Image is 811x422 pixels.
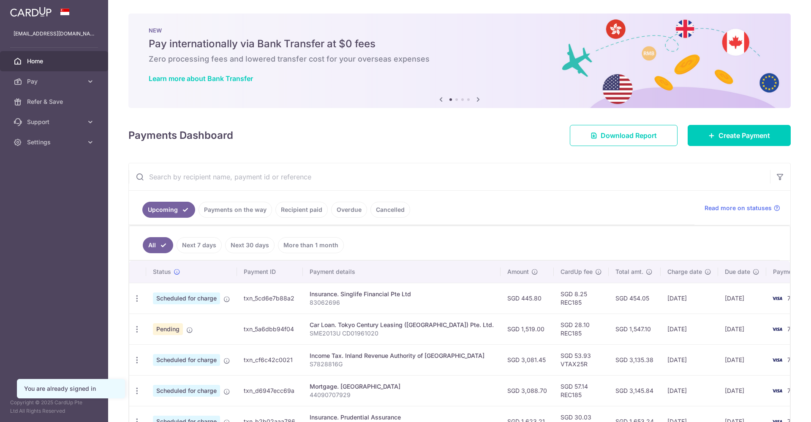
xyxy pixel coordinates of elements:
[501,283,554,314] td: SGD 445.80
[153,292,220,304] span: Scheduled for charge
[143,237,173,253] a: All
[149,37,770,51] h5: Pay internationally via Bank Transfer at $0 fees
[149,54,770,64] h6: Zero processing fees and lowered transfer cost for your overseas expenses
[237,283,303,314] td: txn_5cd6e7b88a2
[718,375,766,406] td: [DATE]
[769,386,786,396] img: Bank Card
[153,268,171,276] span: Status
[237,261,303,283] th: Payment ID
[554,314,609,344] td: SGD 28.10 REC185
[718,344,766,375] td: [DATE]
[129,163,770,190] input: Search by recipient name, payment id or reference
[787,356,802,363] span: 7987
[615,268,643,276] span: Total amt.
[27,138,83,146] span: Settings
[303,261,501,283] th: Payment details
[237,375,303,406] td: txn_d6947ecc69a
[142,202,195,218] a: Upcoming
[14,30,95,38] p: [EMAIL_ADDRESS][DOMAIN_NAME]
[705,204,780,212] a: Read more on statuses
[769,324,786,334] img: Bank Card
[769,355,786,365] img: Bank Card
[370,202,410,218] a: Cancelled
[570,125,678,146] a: Download Report
[27,77,83,86] span: Pay
[331,202,367,218] a: Overdue
[661,375,718,406] td: [DATE]
[237,344,303,375] td: txn_cf6c42c0021
[225,237,275,253] a: Next 30 days
[501,344,554,375] td: SGD 3,081.45
[128,14,791,108] img: Bank transfer banner
[275,202,328,218] a: Recipient paid
[705,204,772,212] span: Read more on statuses
[27,57,83,65] span: Home
[661,283,718,314] td: [DATE]
[769,293,786,303] img: Bank Card
[787,295,802,302] span: 7987
[310,391,494,399] p: 44090707929
[310,382,494,391] div: Mortgage. [GEOGRAPHIC_DATA]
[554,283,609,314] td: SGD 8.25 REC185
[153,354,220,366] span: Scheduled for charge
[128,128,233,143] h4: Payments Dashboard
[718,314,766,344] td: [DATE]
[667,268,702,276] span: Charge date
[27,118,83,126] span: Support
[688,125,791,146] a: Create Payment
[10,7,52,17] img: CardUp
[153,323,183,335] span: Pending
[149,27,770,34] p: NEW
[661,314,718,344] td: [DATE]
[24,384,118,393] div: You are already signed in
[310,298,494,307] p: 83062696
[149,74,253,83] a: Learn more about Bank Transfer
[501,314,554,344] td: SGD 1,519.00
[725,268,750,276] span: Due date
[718,130,770,141] span: Create Payment
[310,360,494,368] p: S7828816G
[601,130,657,141] span: Download Report
[310,290,494,298] div: Insurance. Singlife Financial Pte Ltd
[310,352,494,360] div: Income Tax. Inland Revenue Authority of [GEOGRAPHIC_DATA]
[310,413,494,422] div: Insurance. Prudential Assurance
[718,283,766,314] td: [DATE]
[661,344,718,375] td: [DATE]
[609,375,661,406] td: SGD 3,145.84
[199,202,272,218] a: Payments on the way
[561,268,593,276] span: CardUp fee
[609,314,661,344] td: SGD 1,547.10
[278,237,344,253] a: More than 1 month
[177,237,222,253] a: Next 7 days
[310,329,494,338] p: SME2013U CD01961020
[27,97,83,106] span: Refer & Save
[609,344,661,375] td: SGD 3,135.38
[554,375,609,406] td: SGD 57.14 REC185
[787,325,802,333] span: 7987
[237,314,303,344] td: txn_5a6dbb94f04
[501,375,554,406] td: SGD 3,088.70
[609,283,661,314] td: SGD 454.05
[507,268,529,276] span: Amount
[787,387,802,394] span: 7987
[153,385,220,397] span: Scheduled for charge
[310,321,494,329] div: Car Loan. Tokyo Century Leasing ([GEOGRAPHIC_DATA]) Pte. Ltd.
[554,344,609,375] td: SGD 53.93 VTAX25R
